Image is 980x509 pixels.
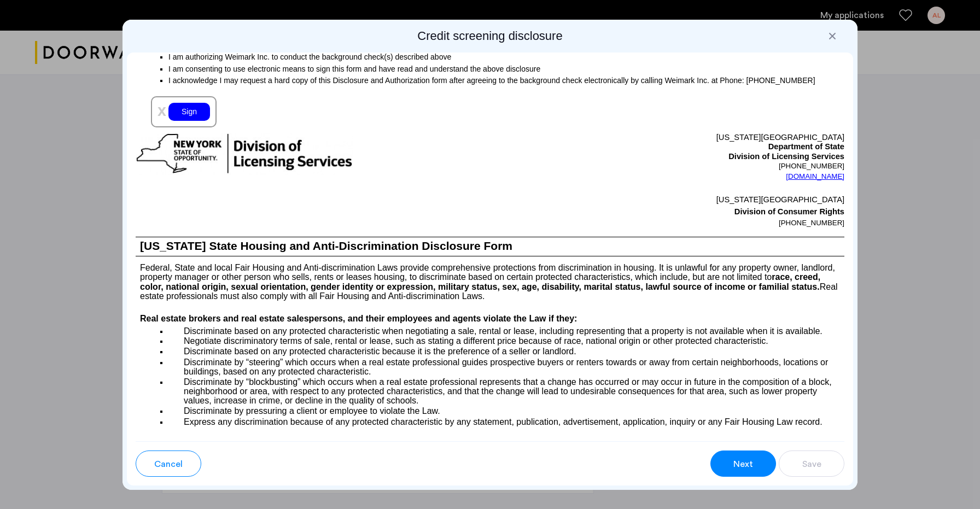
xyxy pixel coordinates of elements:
p: Express any discrimination because of any protected characteristic by any statement, publication,... [168,417,844,427]
p: [PHONE_NUMBER] [490,162,844,171]
button: button [136,451,201,477]
h1: [US_STATE] State Housing and Anti-Discrimination Disclosure Form [136,237,844,256]
p: Discriminate by “blockbusting” which occurs when a real estate professional represents that a cha... [168,377,844,406]
img: new-york-logo.png [136,133,353,175]
button: button [779,451,844,477]
b: race, creed, color, national origin, sexual orientation, gender identity or expression, military ... [140,272,820,291]
p: Division of Consumer Rights [490,206,844,218]
p: [PHONE_NUMBER] [490,218,844,229]
p: Department of State [490,142,844,152]
span: x [157,102,166,119]
p: Discriminate by “steering” which occurs when a real estate professional guides prospective buyers... [168,356,844,376]
p: Negotiate discriminatory terms of sale, rental or lease, such as stating a different price becaus... [168,336,844,346]
span: Save [802,458,821,471]
p: Federal, State and local Fair Housing and Anti-discrimination Laws provide comprehensive protecti... [136,256,844,301]
p: I am consenting to use electronic means to sign this form and have read and understand the above ... [168,63,844,75]
p: Division of Licensing Services [490,152,844,162]
span: Cancel [154,458,183,471]
p: Discriminate based on any protected characteristic when negotiating a sale, rental or lease, incl... [168,325,844,336]
p: Discriminate based on any protected characteristic because it is the preference of a seller or la... [168,347,844,357]
p: [US_STATE][GEOGRAPHIC_DATA] [490,194,844,206]
h4: Real estate brokers and real estate salespersons, and their employees and agents violate the Law ... [136,312,844,325]
div: Sign [168,103,210,121]
span: Next [733,458,753,471]
p: I acknowledge I may request a hard copy of this Disclosure and Authorization form after agreeing ... [168,76,844,85]
p: Discriminate by pressuring a client or employee to violate the Law. [168,406,844,417]
p: I am authorizing Weimark Inc. to conduct the background check(s) described above [168,49,844,63]
a: [DOMAIN_NAME] [786,171,844,182]
button: button [710,451,776,477]
h2: Credit screening disclosure [127,28,853,44]
p: [US_STATE][GEOGRAPHIC_DATA] [490,133,844,143]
